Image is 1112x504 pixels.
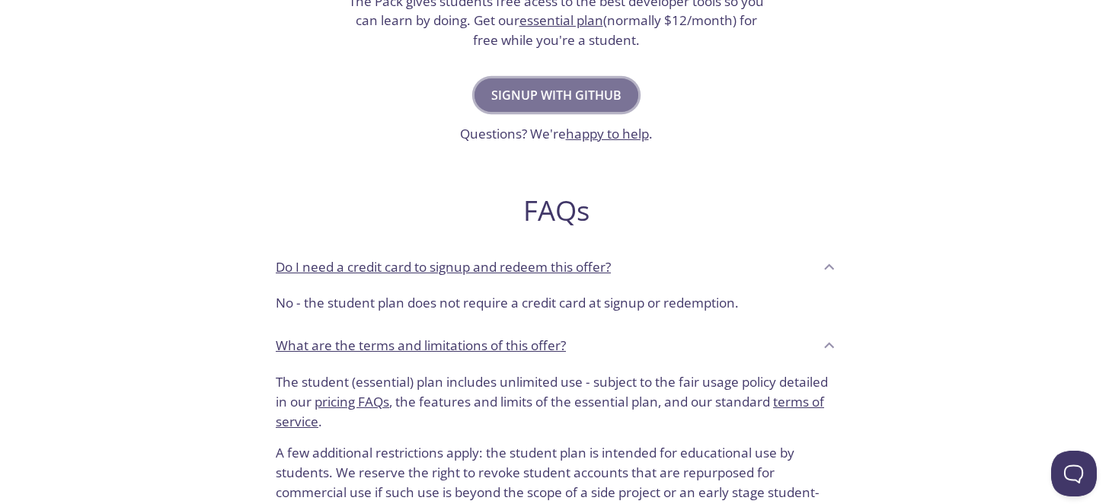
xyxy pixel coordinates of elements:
[519,11,603,29] a: essential plan
[1051,451,1097,496] iframe: Help Scout Beacon - Open
[315,393,389,410] a: pricing FAQs
[264,246,848,287] div: Do I need a credit card to signup and redeem this offer?
[276,393,824,430] a: terms of service
[276,336,566,356] p: What are the terms and limitations of this offer?
[491,85,622,106] span: Signup with GitHub
[276,257,611,277] p: Do I need a credit card to signup and redeem this offer?
[475,78,638,112] button: Signup with GitHub
[566,125,649,142] a: happy to help
[460,124,653,144] h3: Questions? We're .
[264,287,848,325] div: Do I need a credit card to signup and redeem this offer?
[276,293,836,313] p: No - the student plan does not require a credit card at signup or redemption.
[264,325,848,366] div: What are the terms and limitations of this offer?
[264,193,848,228] h2: FAQs
[276,372,836,431] p: The student (essential) plan includes unlimited use - subject to the fair usage policy detailed i...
